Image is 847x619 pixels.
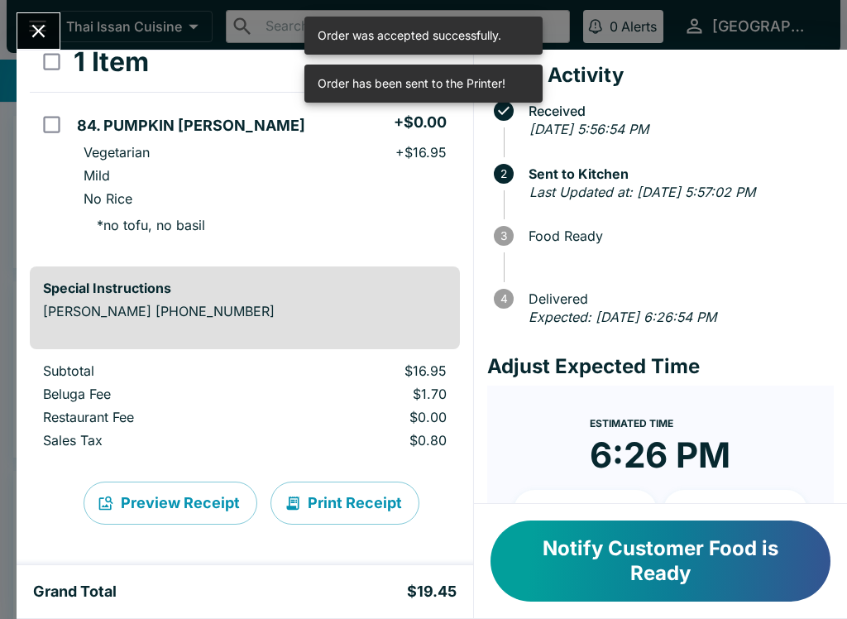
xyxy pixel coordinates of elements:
[395,144,447,161] p: + $16.95
[529,121,648,137] em: [DATE] 5:56:54 PM
[394,113,447,132] h5: + $0.00
[43,280,447,296] h6: Special Instructions
[514,490,658,531] button: + 10
[43,303,447,319] p: [PERSON_NAME] [PHONE_NUMBER]
[520,166,834,181] span: Sent to Kitchen
[663,490,807,531] button: + 20
[30,32,460,253] table: orders table
[43,386,262,402] p: Beluga Fee
[289,386,446,402] p: $1.70
[318,70,505,98] div: Order has been sent to the Printer!
[590,434,730,477] time: 6:26 PM
[520,291,834,306] span: Delivered
[500,292,507,305] text: 4
[490,521,830,602] button: Notify Customer Food is Ready
[33,582,117,602] h5: Grand Total
[487,63,834,88] h4: Order Activity
[84,167,110,184] p: Mild
[590,417,673,429] span: Estimated Time
[520,103,834,118] span: Received
[77,116,305,136] h5: 84. PUMPKIN [PERSON_NAME]
[43,432,262,449] p: Sales Tax
[84,190,132,207] p: No Rice
[318,22,501,50] div: Order was accepted successfully.
[43,362,262,379] p: Subtotal
[17,13,60,49] button: Close
[487,354,834,379] h4: Adjust Expected Time
[407,582,457,602] h5: $19.45
[529,309,716,325] em: Expected: [DATE] 6:26:54 PM
[289,409,446,425] p: $0.00
[529,184,755,200] em: Last Updated at: [DATE] 5:57:02 PM
[270,482,419,525] button: Print Receipt
[520,228,834,243] span: Food Ready
[289,362,446,379] p: $16.95
[84,482,257,525] button: Preview Receipt
[74,46,149,79] h3: 1 Item
[30,362,460,455] table: orders table
[84,144,150,161] p: Vegetarian
[43,409,262,425] p: Restaurant Fee
[289,432,446,449] p: $0.80
[500,167,507,180] text: 2
[500,229,507,242] text: 3
[84,217,205,233] p: * no tofu, no basil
